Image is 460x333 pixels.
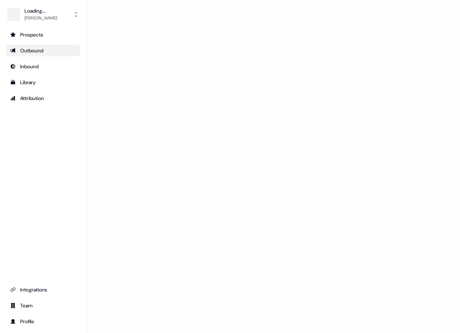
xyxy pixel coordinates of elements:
[6,6,80,23] button: Loading...[PERSON_NAME]
[25,7,57,14] div: Loading...
[10,79,76,86] div: Library
[10,31,76,38] div: Prospects
[10,318,76,325] div: Profile
[10,95,76,102] div: Attribution
[6,77,80,88] a: Go to templates
[10,63,76,70] div: Inbound
[6,92,80,104] a: Go to attribution
[6,45,80,56] a: Go to outbound experience
[10,302,76,309] div: Team
[6,61,80,72] a: Go to Inbound
[10,286,76,293] div: Integrations
[6,284,80,295] a: Go to integrations
[10,47,76,54] div: Outbound
[6,316,80,327] a: Go to profile
[6,300,80,311] a: Go to team
[25,14,57,22] div: [PERSON_NAME]
[6,29,80,40] a: Go to prospects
